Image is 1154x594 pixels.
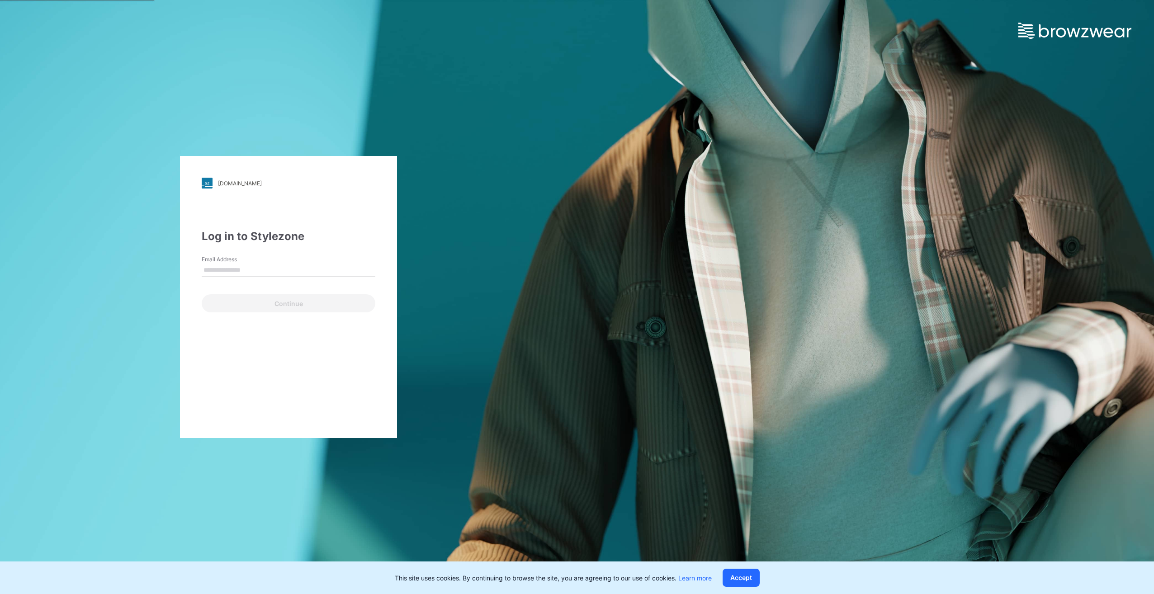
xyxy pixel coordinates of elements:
img: browzwear-logo.e42bd6dac1945053ebaf764b6aa21510.svg [1018,23,1131,39]
div: Log in to Stylezone [202,228,375,245]
div: [DOMAIN_NAME] [218,180,262,187]
a: [DOMAIN_NAME] [202,178,375,189]
button: Accept [723,569,760,587]
img: stylezone-logo.562084cfcfab977791bfbf7441f1a819.svg [202,178,213,189]
a: Learn more [678,574,712,582]
p: This site uses cookies. By continuing to browse the site, you are agreeing to our use of cookies. [395,573,712,583]
label: Email Address [202,255,265,264]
